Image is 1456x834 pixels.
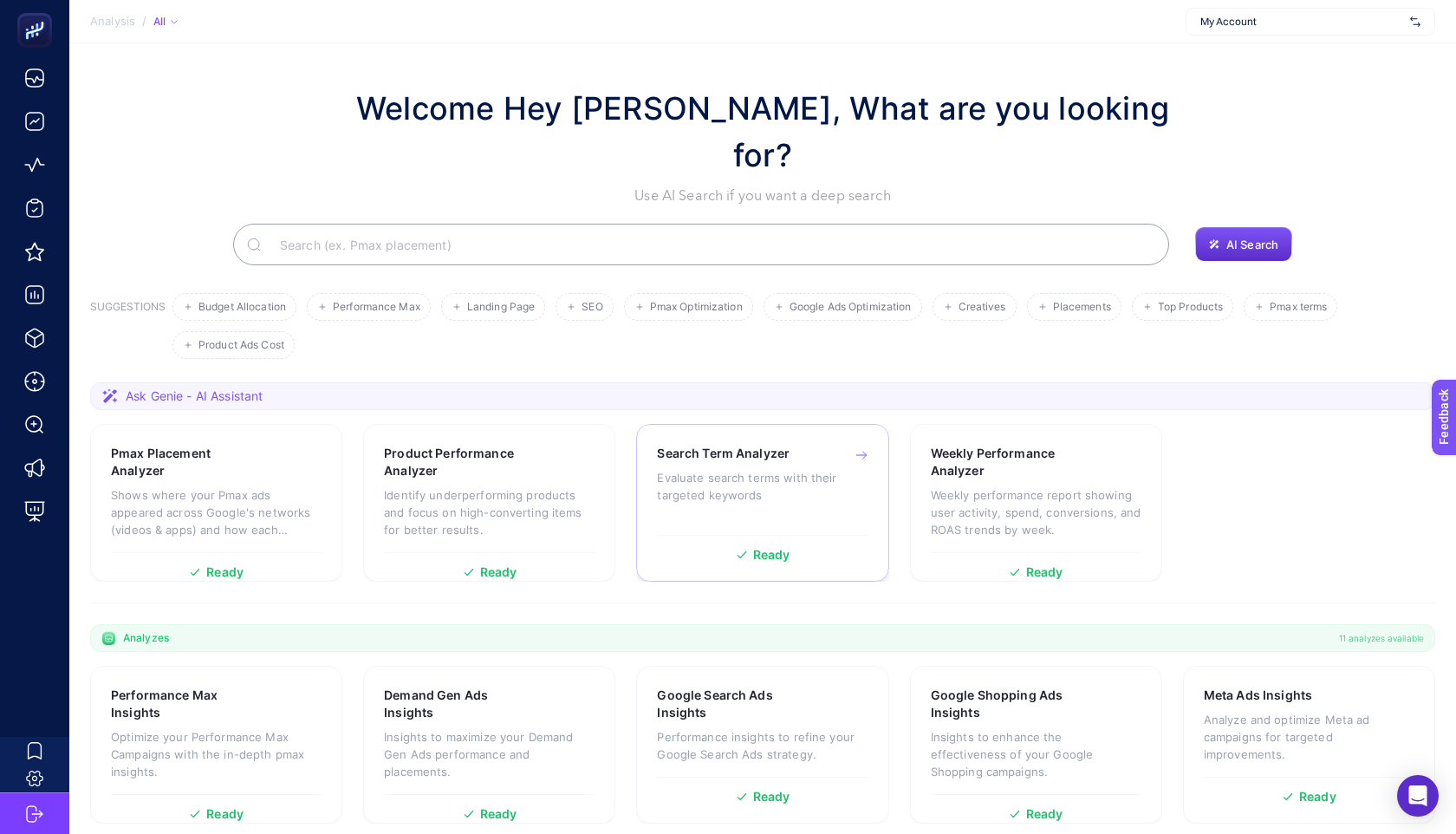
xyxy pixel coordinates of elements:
[1204,687,1312,704] h3: Meta Ads Insights
[90,15,135,29] span: Analysis
[384,687,539,721] h3: Demand Gen Ads Insights
[153,15,178,29] div: All
[582,301,602,314] span: SEO
[90,424,342,582] a: Pmax Placement AnalyzerShows where your Pmax ads appeared across Google's networks (videos & apps...
[338,85,1187,179] h1: Welcome Hey [PERSON_NAME], What are you looking for?
[206,808,244,820] span: Ready
[1200,15,1403,29] span: My Account
[657,687,813,721] h3: Google Search Ads Insights
[1026,808,1063,820] span: Ready
[910,666,1162,824] a: Google Shopping Ads InsightsInsights to enhance the effectiveness of your Google Shopping campaig...
[959,301,1006,314] span: Creatives
[111,687,267,721] h3: Performance Max Insights
[1204,711,1414,763] p: Analyze and optimize Meta ad campaigns for targeted improvements.
[1026,566,1063,578] span: Ready
[126,388,263,405] span: Ask Genie - AI Assistant
[1195,227,1292,262] button: AI Search
[636,666,888,824] a: Google Search Ads InsightsPerformance insights to refine your Google Search Ads strategy.Ready
[111,486,322,538] p: Shows where your Pmax ads appeared across Google's networks (videos & apps) and how each placemen...
[467,301,535,314] span: Landing Page
[1183,666,1435,824] a: Meta Ads InsightsAnalyze and optimize Meta ad campaigns for targeted improvements.Ready
[266,220,1155,269] input: Search
[1410,13,1420,30] img: svg%3e
[363,424,615,582] a: Product Performance AnalyzerIdentify underperforming products and focus on high-converting items ...
[123,631,169,645] span: Analyzes
[10,5,66,19] span: Feedback
[931,728,1141,780] p: Insights to enhance the effectiveness of your Google Shopping campaigns.
[480,808,517,820] span: Ready
[657,469,868,504] p: Evaluate search terms with their targeted keywords
[1158,301,1223,314] span: Top Products
[111,445,266,479] h3: Pmax Placement Analyzer
[384,486,595,538] p: Identify underperforming products and focus on high-converting items for better results.
[90,300,166,359] h3: SUGGESTIONS
[363,666,615,824] a: Demand Gen Ads InsightsInsights to maximize your Demand Gen Ads performance and placements.Ready
[384,728,595,780] p: Insights to maximize your Demand Gen Ads performance and placements.
[1397,775,1439,817] div: Open Intercom Messenger
[1270,301,1327,314] span: Pmax terms
[657,445,790,462] h3: Search Term Analyzer
[111,728,322,780] p: Optimize your Performance Max Campaigns with the in-depth pmax insights.
[333,301,420,314] span: Performance Max
[90,666,342,824] a: Performance Max InsightsOptimize your Performance Max Campaigns with the in-depth pmax insights.R...
[206,566,244,578] span: Ready
[753,549,790,561] span: Ready
[384,445,542,479] h3: Product Performance Analyzer
[790,301,912,314] span: Google Ads Optimization
[1226,238,1278,251] span: AI Search
[198,301,286,314] span: Budget Allocation
[1339,631,1424,645] span: 11 analyzes available
[657,728,868,763] p: Performance insights to refine your Google Search Ads strategy.
[910,424,1162,582] a: Weekly Performance AnalyzerWeekly performance report showing user activity, spend, conversions, a...
[931,486,1141,538] p: Weekly performance report showing user activity, spend, conversions, and ROAS trends by week.
[931,687,1089,721] h3: Google Shopping Ads Insights
[480,566,517,578] span: Ready
[1299,791,1336,803] span: Ready
[198,339,284,352] span: Product Ads Cost
[753,791,790,803] span: Ready
[931,445,1088,479] h3: Weekly Performance Analyzer
[636,424,888,582] a: Search Term AnalyzerEvaluate search terms with their targeted keywordsReady
[338,186,1187,206] p: Use AI Search if you want a deep search
[142,14,146,28] span: /
[1053,301,1111,314] span: Placements
[650,301,743,314] span: Pmax Optimization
